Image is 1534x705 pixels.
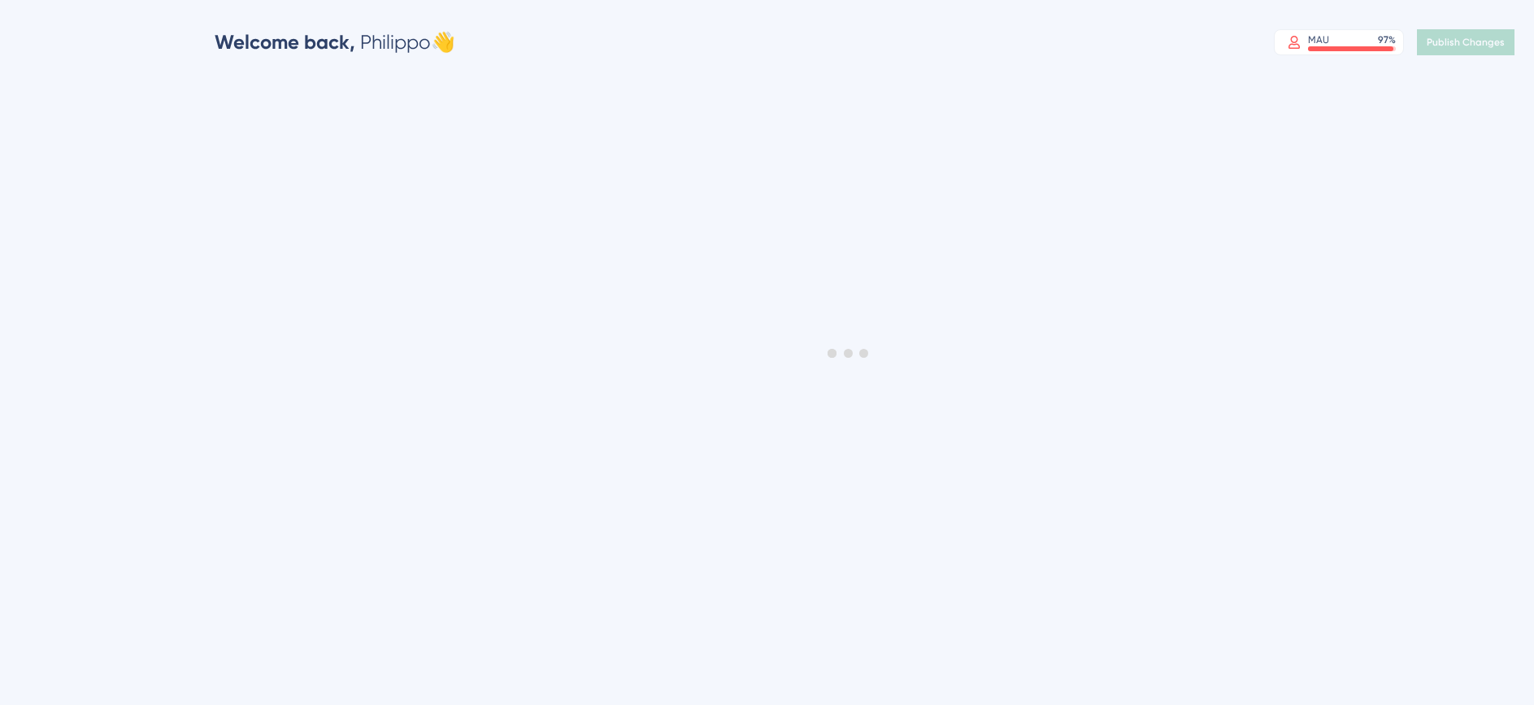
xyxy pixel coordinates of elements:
[215,30,355,54] span: Welcome back,
[1308,33,1329,46] div: MAU
[1417,29,1514,55] button: Publish Changes
[1378,33,1396,46] div: 97 %
[215,29,455,55] div: Philippo 👋
[1427,36,1505,49] span: Publish Changes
